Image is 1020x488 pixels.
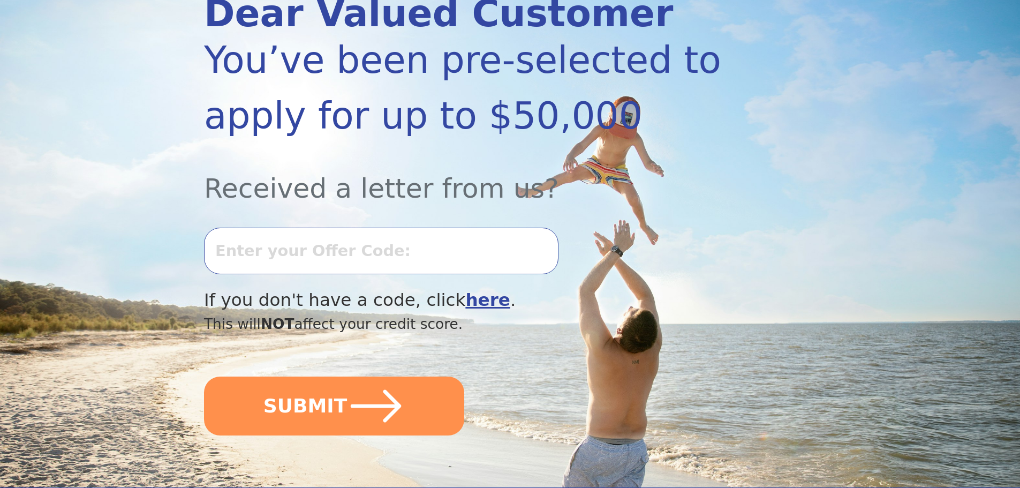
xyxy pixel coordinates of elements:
input: Enter your Offer Code: [204,228,558,274]
div: You’ve been pre-selected to apply for up to $50,000 [204,32,724,144]
div: This will affect your credit score. [204,313,724,335]
div: If you don't have a code, click . [204,287,724,313]
span: NOT [261,316,294,332]
a: here [465,290,510,310]
button: SUBMIT [204,377,464,436]
div: Received a letter from us? [204,144,724,208]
